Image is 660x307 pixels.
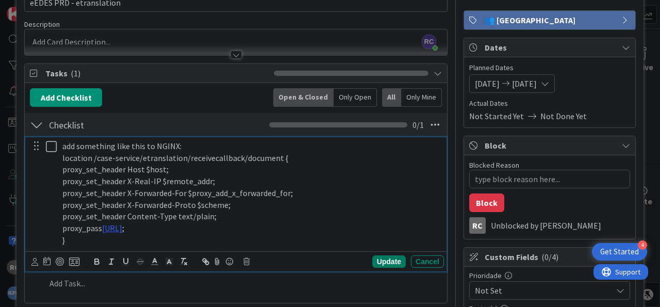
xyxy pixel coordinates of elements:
span: Support [22,2,47,14]
div: Only Open [334,88,377,107]
a: [URL] [102,223,122,233]
span: Planned Dates [469,62,630,73]
p: proxy_set_header X-Real-IP $remote_addr; [62,175,440,187]
span: Description [24,20,60,29]
div: Open & Closed [273,88,334,107]
p: proxy_set_header X-Forwarded-For $proxy_add_x_forwarded_for; [62,187,440,199]
span: ( 1 ) [71,68,80,78]
span: [DATE] [512,77,537,90]
span: Custom Fields [485,251,617,263]
div: Only Mine [401,88,442,107]
button: Block [469,193,504,212]
span: Dates [485,41,617,54]
div: RC [469,217,486,234]
div: 4 [638,240,647,250]
div: Unblocked by [PERSON_NAME] [491,221,630,230]
span: Block [485,139,617,152]
span: 0 / 1 [412,119,424,131]
div: Open Get Started checklist, remaining modules: 4 [592,243,647,261]
p: proxy_set_header X-Forwarded-Proto $scheme; [62,199,440,211]
span: Tasks [45,67,269,79]
p: proxy_set_header Content-Type text/plain; [62,211,440,222]
span: Not Set [475,283,607,298]
span: 👥 [GEOGRAPHIC_DATA] [485,14,617,26]
div: Update [372,255,406,268]
p: add something like this to NGINX: [62,140,440,152]
div: All [382,88,401,107]
span: ( 0/4 ) [541,252,558,262]
span: [DATE] [475,77,500,90]
span: Actual Dates [469,98,630,109]
p: proxy_pass ; [62,222,440,234]
label: Blocked Reason [469,160,519,170]
input: Add Checklist... [45,116,217,134]
span: RC [422,35,436,49]
p: location /case-service/etranslation/receivecallback/document { [62,152,440,164]
p: proxy_set_header Host $host; [62,164,440,175]
div: Cancel [411,255,444,268]
p: } [62,234,440,246]
div: Prioridade [469,272,630,279]
span: Not Done Yet [540,110,587,122]
span: Not Started Yet [469,110,524,122]
button: Add Checklist [30,88,102,107]
div: Get Started [600,247,639,257]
